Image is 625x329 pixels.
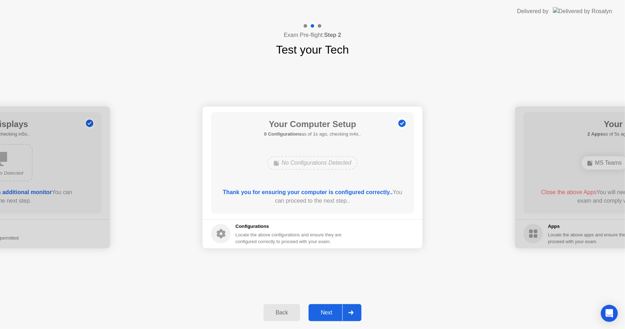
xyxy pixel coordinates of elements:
div: No Configurations Detected [267,156,358,170]
b: Step 2 [324,32,341,38]
div: Back [266,309,298,316]
h5: as of 1s ago, checking in4s.. [264,131,361,138]
img: Delivered by Rosalyn [553,7,612,15]
b: 0 Configurations [264,131,302,137]
div: Locate the above configurations and ensure they are configured correctly to proceed with your exam. [236,231,343,245]
h5: Configurations [236,223,343,230]
div: Next [311,309,342,316]
div: You can proceed to the next step.. [221,188,404,205]
button: Back [264,304,300,321]
div: Open Intercom Messenger [601,305,618,322]
h1: Test your Tech [276,41,349,58]
h1: Your Computer Setup [264,118,361,131]
div: Delivered by [517,7,549,16]
button: Next [309,304,361,321]
b: Thank you for ensuring your computer is configured correctly.. [223,189,393,195]
h4: Exam Pre-flight: [284,31,341,39]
